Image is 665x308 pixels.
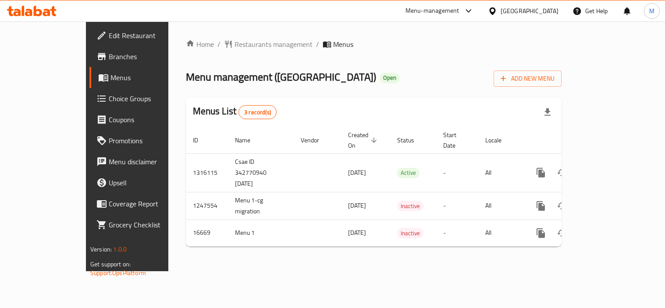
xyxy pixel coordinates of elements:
[348,200,366,211] span: [DATE]
[485,135,513,145] span: Locale
[89,88,197,109] a: Choice Groups
[89,130,197,151] a: Promotions
[186,153,228,192] td: 1316115
[239,108,276,117] span: 3 record(s)
[228,219,294,246] td: Menu 1
[443,130,468,151] span: Start Date
[186,39,214,50] a: Home
[113,244,127,255] span: 1.0.0
[186,219,228,246] td: 16669
[228,153,294,192] td: Csae ID 342770940 [DATE]
[238,105,277,119] div: Total records count
[217,39,220,50] li: /
[348,167,366,178] span: [DATE]
[90,267,146,279] a: Support.OpsPlatform
[405,6,459,16] div: Menu-management
[110,72,190,83] span: Menus
[89,214,197,235] a: Grocery Checklist
[397,201,423,211] span: Inactive
[494,71,562,87] button: Add New Menu
[649,6,654,16] span: M
[89,67,197,88] a: Menus
[90,244,112,255] span: Version:
[436,219,478,246] td: -
[397,135,426,145] span: Status
[109,198,190,209] span: Coverage Report
[193,135,210,145] span: ID
[436,192,478,219] td: -
[530,162,551,183] button: more
[89,109,197,130] a: Coupons
[333,39,353,50] span: Menus
[186,127,622,247] table: enhanced table
[523,127,622,154] th: Actions
[501,6,558,16] div: [GEOGRAPHIC_DATA]
[109,51,190,62] span: Branches
[537,102,558,123] div: Export file
[551,195,573,216] button: Change Status
[235,135,262,145] span: Name
[89,151,197,172] a: Menu disclaimer
[478,219,523,246] td: All
[109,30,190,41] span: Edit Restaurant
[89,193,197,214] a: Coverage Report
[109,135,190,146] span: Promotions
[478,192,523,219] td: All
[380,73,400,83] div: Open
[224,39,313,50] a: Restaurants management
[186,39,562,50] nav: breadcrumb
[501,73,555,84] span: Add New Menu
[186,192,228,219] td: 1247554
[186,67,376,87] span: Menu management ( [GEOGRAPHIC_DATA] )
[109,156,190,167] span: Menu disclaimer
[551,162,573,183] button: Change Status
[109,177,190,188] span: Upsell
[316,39,319,50] li: /
[109,219,190,230] span: Grocery Checklist
[90,258,131,270] span: Get support on:
[397,228,423,238] span: Inactive
[348,130,380,151] span: Created On
[301,135,331,145] span: Vendor
[193,105,277,119] h2: Menus List
[89,46,197,67] a: Branches
[397,168,420,178] span: Active
[551,223,573,244] button: Change Status
[228,192,294,219] td: Menu 1-cg migration
[380,74,400,81] span: Open
[530,195,551,216] button: more
[109,93,190,104] span: Choice Groups
[235,39,313,50] span: Restaurants management
[109,114,190,125] span: Coupons
[478,153,523,192] td: All
[89,172,197,193] a: Upsell
[89,25,197,46] a: Edit Restaurant
[530,223,551,244] button: more
[436,153,478,192] td: -
[348,227,366,238] span: [DATE]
